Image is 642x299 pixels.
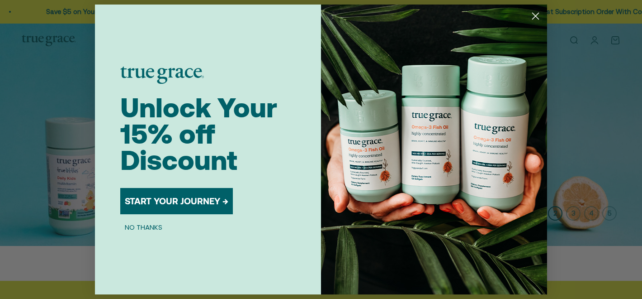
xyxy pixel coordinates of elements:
[120,222,167,232] button: NO THANKS
[120,188,233,214] button: START YOUR JOURNEY →
[120,67,204,84] img: logo placeholder
[321,5,547,294] img: 098727d5-50f8-4f9b-9554-844bb8da1403.jpeg
[528,8,543,24] button: Close dialog
[120,92,277,176] span: Unlock Your 15% off Discount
